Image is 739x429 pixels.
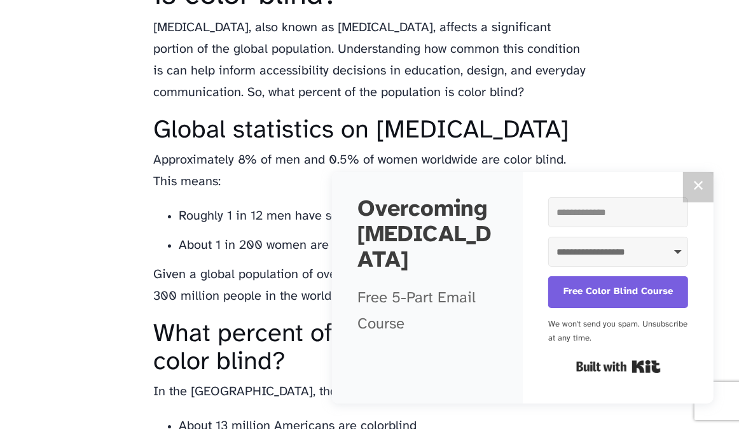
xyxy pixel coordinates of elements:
[153,150,586,193] p: Approximately 8% of men and 0.5% of women worldwide are color blind. This means:
[153,381,586,403] p: In the [GEOGRAPHIC_DATA], the numbers are similar:
[179,235,586,257] li: About 1 in 200 women are affected
[683,172,714,202] button: Close
[153,116,586,144] h2: Global statistics on [MEDICAL_DATA]
[357,197,497,273] h2: Overcoming [MEDICAL_DATA]
[548,197,688,227] input: Email Address
[548,318,688,346] div: We won't send you spam. Unsubscribe at any time.
[357,286,497,338] p: Free 5-Part Email Course
[179,206,586,227] li: Roughly 1 in 12 men have some form of [MEDICAL_DATA]
[548,276,688,308] button: Free Color Blind Course
[153,320,586,376] h2: What percent of people in the U.S. are color blind?
[153,17,586,104] p: [MEDICAL_DATA], also known as [MEDICAL_DATA], affects a significant portion of the global populat...
[153,264,586,307] p: Given a global population of over 8 billion people, this suggests that over 300 million people in...
[576,355,661,378] a: Built with Kit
